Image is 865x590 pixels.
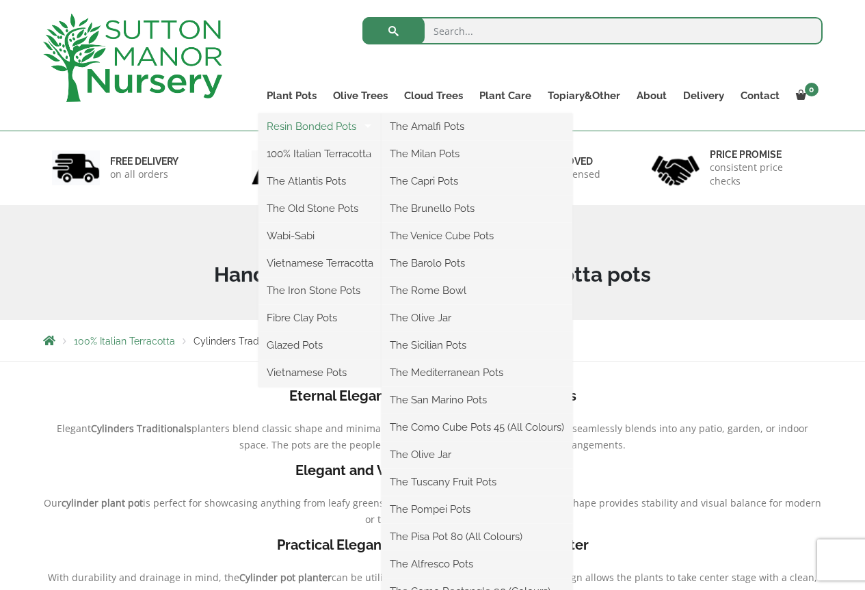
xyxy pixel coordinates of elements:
a: The Sicilian Pots [382,335,572,356]
a: The Brunello Pots [382,198,572,219]
input: Search... [362,17,823,44]
h6: FREE DELIVERY [110,155,178,167]
a: The Olive Jar [382,308,572,328]
b: Eternal Elegance with Cylinders Traditionals [289,388,576,404]
span: is perfect for showcasing anything from leafy greens to sculpted succulents. Its symmetrical shap... [143,496,821,526]
a: 0 [788,86,823,105]
p: consistent price checks [710,161,814,188]
a: The Pisa Pot 80 (All Colours) [382,526,572,547]
h1: Cylinders Traditionals [43,238,823,287]
a: The Alfresco Pots [382,554,572,574]
b: Cylinders Traditionals [91,422,191,435]
a: The Como Cube Pots 45 (All Colours) [382,417,572,438]
a: Delivery [675,86,732,105]
b: Practical Elegance with the Cylinder Pot Planter [277,537,589,553]
span: With durability and drainage in mind, the [48,571,239,584]
a: Vietnamese Pots [258,362,382,383]
a: The Rome Bowl [382,280,572,301]
a: Glazed Pots [258,335,382,356]
a: Contact [732,86,788,105]
h6: Price promise [710,148,814,161]
a: Topiary&Other [540,86,628,105]
a: The Mediterranean Pots [382,362,572,383]
p: on all orders [110,167,178,181]
a: Cloud Trees [396,86,471,105]
a: Plant Pots [258,86,325,105]
a: The Amalfi Pots [382,116,572,137]
b: Cylinder pot planter [239,571,332,584]
span: Cylinders Traditionals [194,336,291,347]
img: logo [43,14,222,102]
a: Wabi-Sabi [258,226,382,246]
a: The Pompei Pots [382,499,572,520]
img: 2.jpg [252,150,300,185]
a: 100% Italian Terracotta [258,144,382,164]
a: The Old Stone Pots [258,198,382,219]
a: About [628,86,675,105]
a: The Barolo Pots [382,253,572,273]
b: cylinder plant pot [62,496,143,509]
img: 4.jpg [652,147,700,189]
a: 100% Italian Terracotta [74,336,175,347]
a: The San Marino Pots [382,390,572,410]
span: 0 [805,83,819,96]
a: The Iron Stone Pots [258,280,382,301]
span: Our [44,496,62,509]
a: The Atlantis Pots [258,171,382,191]
a: Resin Bonded Pots [258,116,382,137]
img: 1.jpg [52,150,100,185]
a: Plant Care [471,86,540,105]
a: The Venice Cube Pots [382,226,572,246]
a: The Tuscany Fruit Pots [382,472,572,492]
a: The Olive Jar [382,444,572,465]
a: The Capri Pots [382,171,572,191]
a: Olive Trees [325,86,396,105]
span: Elegant [57,422,91,435]
a: Fibre Clay Pots [258,308,382,328]
a: Vietnamese Terracotta [258,253,382,273]
nav: Breadcrumbs [43,335,823,346]
a: The Milan Pots [382,144,572,164]
span: planters blend classic shape and minimalist lines, exposing a sleek silhouette that seamlessly bl... [191,422,808,451]
b: Elegant and Versatile Cylindrical Plant Pot [295,462,570,479]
